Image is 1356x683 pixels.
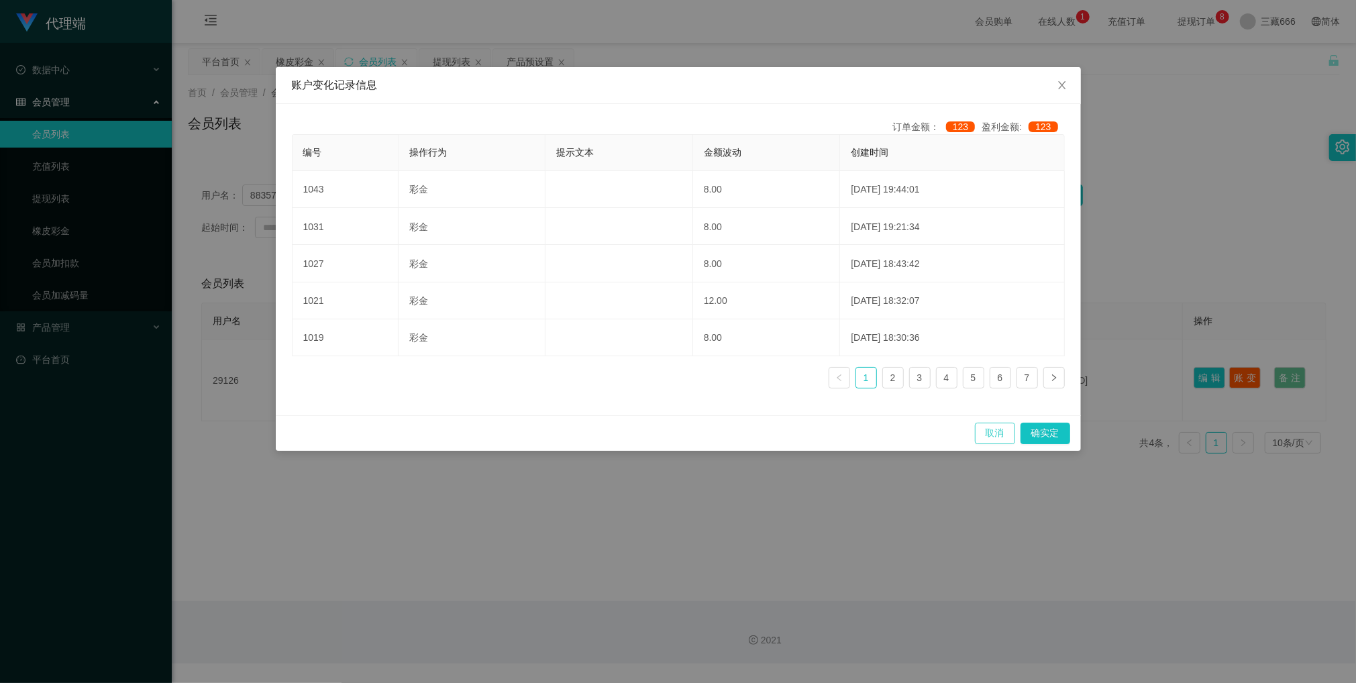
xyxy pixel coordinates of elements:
font: 彩金 [409,258,428,269]
font: 3 [917,372,923,383]
font: [DATE] 18:43:42 [851,258,919,269]
font: 2 [890,372,896,383]
font: 8.00 [704,332,722,343]
font: 1 [864,372,869,383]
i: 图标： 关闭 [1057,80,1067,91]
li: 1 [855,367,877,388]
font: [DATE] 19:21:34 [851,221,919,231]
font: 盈利金额: [982,121,1022,132]
li: 下一页 [1043,367,1065,388]
font: 1019 [303,332,324,343]
font: 7 [1025,372,1030,383]
font: 12.00 [704,295,727,306]
button: 取消 [975,423,1015,444]
li: 5 [963,367,984,388]
font: 账户变化记录信息 [292,79,378,91]
li: 6 [990,367,1011,388]
font: 8.00 [704,184,722,195]
font: 1027 [303,258,324,269]
font: 123 [953,121,968,132]
font: 8.00 [704,221,722,231]
li: 3 [909,367,931,388]
font: 彩金 [409,332,428,343]
font: 6 [998,372,1003,383]
font: 1043 [303,184,324,195]
li: 2 [882,367,904,388]
i: 图标： 右 [1050,374,1058,382]
font: 1031 [303,221,324,231]
font: 金额波动 [704,147,741,158]
button: 关闭 [1043,67,1081,105]
font: [DATE] 18:32:07 [851,295,919,306]
font: 8.00 [704,258,722,269]
font: [DATE] 18:30:36 [851,332,919,343]
li: 4 [936,367,957,388]
li: 7 [1016,367,1038,388]
font: 提示文本 [556,147,594,158]
font: 彩金 [409,184,428,195]
font: 4 [944,372,949,383]
font: 订单金额： [892,121,939,132]
font: 彩金 [409,295,428,306]
font: 5 [971,372,976,383]
font: 编号 [303,147,322,158]
font: 123 [1035,121,1051,132]
font: 1021 [303,295,324,306]
font: 彩金 [409,221,428,231]
font: [DATE] 19:44:01 [851,184,919,195]
button: 确实定 [1021,423,1070,444]
font: 操作行为 [409,147,447,158]
li: 上一页 [829,367,850,388]
font: 创建时间 [851,147,888,158]
i: 图标： 左 [835,374,843,382]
